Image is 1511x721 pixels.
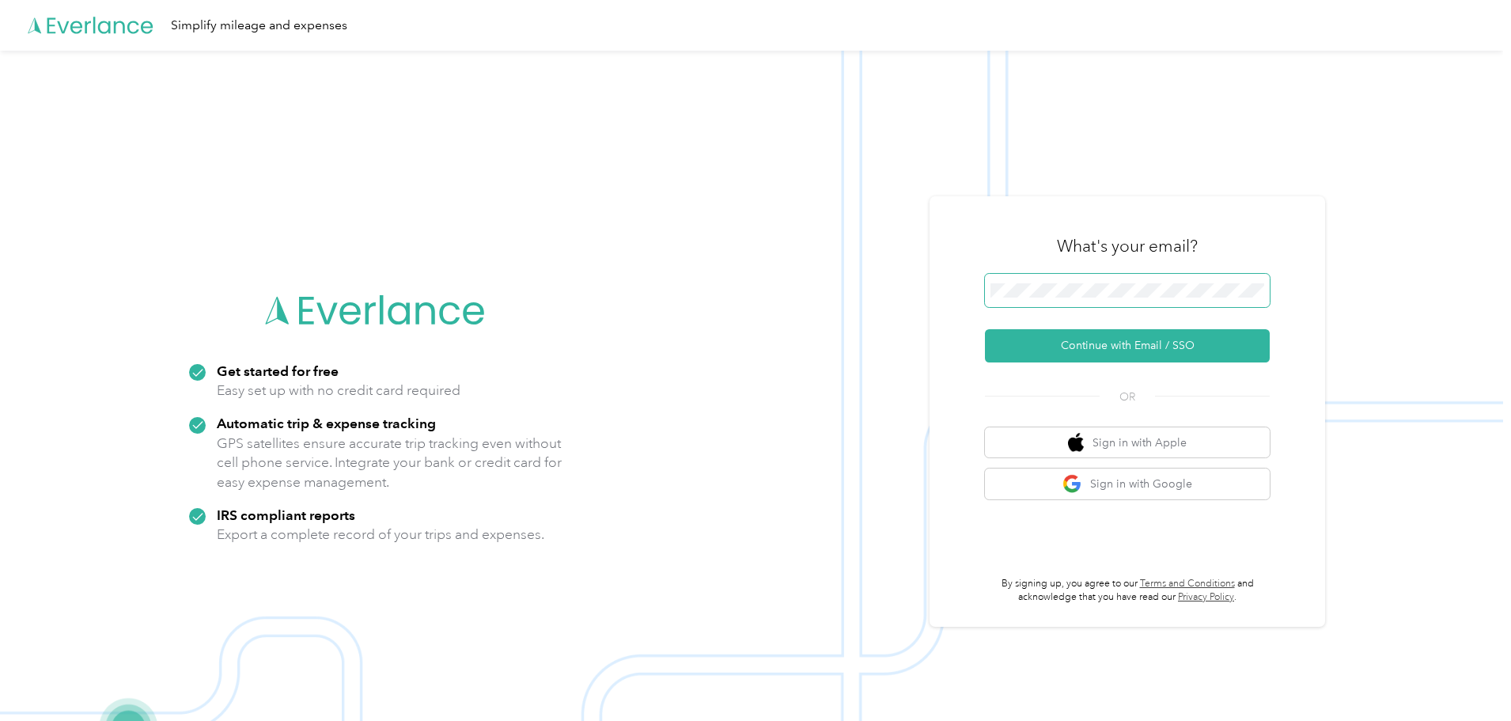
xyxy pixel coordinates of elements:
[1068,433,1084,453] img: apple logo
[985,469,1270,499] button: google logoSign in with Google
[985,577,1270,605] p: By signing up, you agree to our and acknowledge that you have read our .
[217,507,355,523] strong: IRS compliant reports
[171,16,347,36] div: Simplify mileage and expenses
[1178,591,1234,603] a: Privacy Policy
[217,362,339,379] strong: Get started for free
[217,434,562,492] p: GPS satellites ensure accurate trip tracking even without cell phone service. Integrate your bank...
[217,415,436,431] strong: Automatic trip & expense tracking
[1140,578,1235,590] a: Terms and Conditions
[1100,389,1155,405] span: OR
[217,525,544,545] p: Export a complete record of your trips and expenses.
[1062,474,1082,494] img: google logo
[985,329,1270,362] button: Continue with Email / SSO
[985,427,1270,458] button: apple logoSign in with Apple
[1057,235,1198,257] h3: What's your email?
[217,381,460,400] p: Easy set up with no credit card required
